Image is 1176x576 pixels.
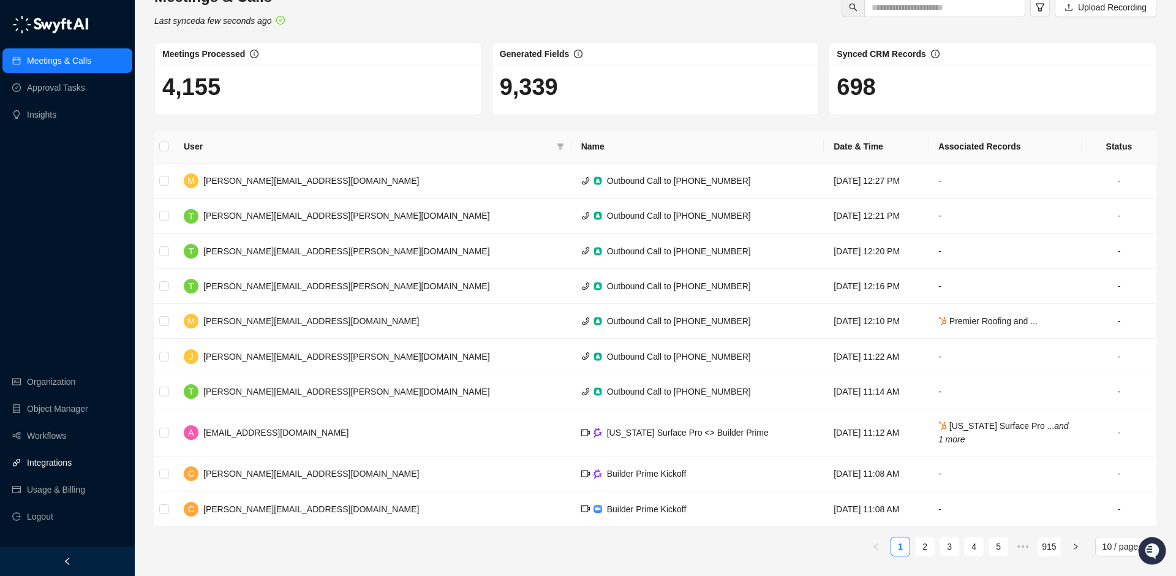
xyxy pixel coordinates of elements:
span: ••• [1013,537,1033,556]
i: Last synced a few seconds ago [154,16,271,26]
img: 5124521997842_fc6d7dfcefe973c2e489_88.png [12,111,34,133]
span: left [63,557,72,566]
span: phone [581,387,590,396]
td: - [1082,234,1156,269]
span: [PERSON_NAME][EMAIL_ADDRESS][DOMAIN_NAME] [203,316,419,326]
span: Logout [27,504,53,529]
img: aircall-Cs3YoEdp.png [594,387,602,396]
div: We're available if you need us! [42,123,155,133]
th: Date & Time [824,130,929,164]
td: [DATE] 12:10 PM [824,304,929,339]
td: [DATE] 11:22 AM [824,339,929,374]
td: [DATE] 11:12 AM [824,409,929,457]
img: gong-Dwh8HbPa.png [594,428,602,437]
span: C [188,467,194,480]
a: Approval Tasks [27,75,85,100]
button: left [866,537,886,556]
span: A [188,426,194,439]
a: Workflows [27,423,66,448]
td: - [929,269,1082,304]
td: - [929,491,1082,526]
img: aircall-Cs3YoEdp.png [594,317,602,325]
a: 1 [891,537,910,556]
span: M [187,314,195,328]
span: [PERSON_NAME][EMAIL_ADDRESS][PERSON_NAME][DOMAIN_NAME] [203,246,490,256]
td: [DATE] 12:21 PM [824,199,929,233]
span: Synced CRM Records [837,49,925,59]
span: [PERSON_NAME][EMAIL_ADDRESS][DOMAIN_NAME] [203,504,419,514]
td: - [929,164,1082,199]
td: - [1082,409,1156,457]
span: Status [67,172,94,184]
span: phone [581,282,590,290]
li: 4 [964,537,984,556]
li: Previous Page [866,537,886,556]
span: [PERSON_NAME][EMAIL_ADDRESS][PERSON_NAME][DOMAIN_NAME] [203,387,490,396]
span: Docs [24,172,45,184]
div: 📶 [55,173,65,183]
span: Outbound Call to [PHONE_NUMBER] [607,176,751,186]
p: Welcome 👋 [12,49,223,69]
span: User [184,140,552,153]
a: 📶Status [50,167,99,189]
span: Builder Prime Kickoff [607,469,687,479]
span: T [189,385,194,398]
h1: 698 [837,73,1148,101]
li: 2 [915,537,935,556]
div: 📚 [12,173,22,183]
span: search [849,3,858,12]
h2: How can we help? [12,69,223,88]
span: video-camera [581,469,590,478]
h1: 9,339 [500,73,812,101]
span: phone [581,317,590,325]
span: [PERSON_NAME][EMAIL_ADDRESS][PERSON_NAME][DOMAIN_NAME] [203,352,490,362]
td: - [1082,269,1156,304]
a: Powered byPylon [86,201,148,211]
span: T [189,244,194,258]
td: - [1082,374,1156,409]
span: [PERSON_NAME][EMAIL_ADDRESS][DOMAIN_NAME] [203,176,419,186]
li: 5 [989,537,1008,556]
td: - [929,199,1082,233]
span: Builder Prime Kickoff [607,504,687,514]
i: and 1 more [938,421,1069,444]
span: upload [1065,3,1073,12]
span: phone [581,176,590,185]
button: right [1066,537,1085,556]
span: Outbound Call to [PHONE_NUMBER] [607,211,751,221]
span: [PERSON_NAME][EMAIL_ADDRESS][PERSON_NAME][DOMAIN_NAME] [203,211,490,221]
span: M [187,174,195,188]
span: phone [581,211,590,220]
div: Page Size [1095,537,1156,556]
img: gong-Dwh8HbPa.png [594,469,602,479]
a: 3 [940,537,959,556]
td: [DATE] 12:20 PM [824,234,929,269]
span: check-circle [276,16,285,25]
a: Organization [27,369,75,394]
td: - [929,374,1082,409]
span: Premier Roofing and ... [938,316,1038,326]
span: info-circle [574,50,582,58]
span: Outbound Call to [PHONE_NUMBER] [607,246,751,256]
img: aircall-Cs3YoEdp.png [594,247,602,256]
span: info-circle [250,50,258,58]
span: right [1072,543,1079,550]
li: 915 [1038,537,1060,556]
button: Start new chat [208,115,223,129]
td: [DATE] 12:27 PM [824,164,929,199]
td: [DATE] 12:16 PM [824,269,929,304]
span: [EMAIL_ADDRESS][DOMAIN_NAME] [203,428,349,438]
span: logout [12,512,21,520]
span: [US_STATE] Surface Pro ... [938,421,1069,444]
td: - [929,234,1082,269]
span: phone [581,352,590,360]
span: Generated Fields [500,49,570,59]
iframe: Open customer support [1137,536,1170,569]
span: video-camera [581,504,590,513]
span: Meetings Processed [162,49,245,59]
a: Insights [27,102,56,127]
a: 2 [916,537,934,556]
